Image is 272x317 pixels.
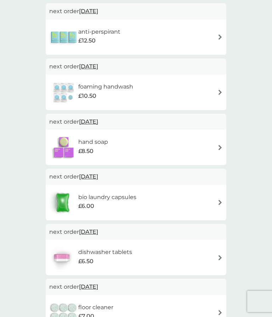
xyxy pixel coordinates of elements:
[79,225,98,239] span: [DATE]
[49,135,78,160] img: hand soap
[78,257,93,266] span: £6.50
[49,172,223,181] p: next order
[79,4,98,18] span: [DATE]
[217,90,223,95] img: arrow right
[78,248,132,257] h6: dishwasher tablets
[217,145,223,150] img: arrow right
[49,80,78,105] img: foaming handwash
[78,137,108,147] h6: hand soap
[78,147,93,156] span: £8.50
[49,7,223,16] p: next order
[78,27,120,36] h6: anti-perspirant
[78,303,113,312] h6: floor cleaner
[78,202,94,211] span: £6.00
[49,245,74,270] img: dishwasher tablets
[49,190,76,215] img: bio laundry capsules
[217,255,223,260] img: arrow right
[79,115,98,129] span: [DATE]
[49,282,223,291] p: next order
[79,280,98,294] span: [DATE]
[78,193,136,202] h6: bio laundry capsules
[78,82,133,91] h6: foaming handwash
[79,170,98,183] span: [DATE]
[79,60,98,73] span: [DATE]
[49,117,223,126] p: next order
[49,25,78,50] img: anti-perspirant
[49,227,223,237] p: next order
[217,310,223,315] img: arrow right
[78,36,96,45] span: £12.50
[217,34,223,40] img: arrow right
[78,91,96,101] span: £10.50
[49,62,223,71] p: next order
[217,200,223,205] img: arrow right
